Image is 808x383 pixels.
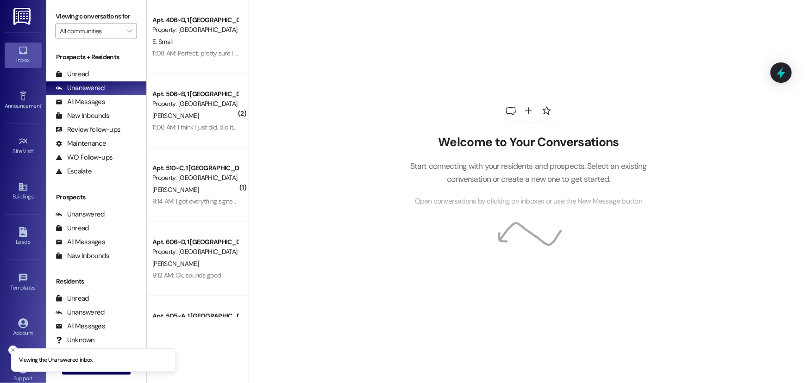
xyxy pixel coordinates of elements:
input: All communities [60,24,122,38]
img: ResiDesk Logo [13,8,32,25]
div: Unread [56,69,89,79]
div: Unread [56,223,89,233]
div: Review follow-ups [56,125,120,135]
div: Unread [56,294,89,303]
a: Buildings [5,179,42,204]
span: Open conversations by clicking on inboxes or use the New Message button [415,196,642,207]
div: Apt. 606~D, 1 [GEOGRAPHIC_DATA] [152,237,238,247]
div: Apt. 406~D, 1 [GEOGRAPHIC_DATA] [152,15,238,25]
div: 11:08 AM: Perfect, pretty sure I already signed that then! Thanks! [152,49,324,57]
button: Close toast [8,346,18,355]
i:  [127,27,132,35]
h2: Welcome to Your Conversations [396,135,661,150]
div: New Inbounds [56,251,109,261]
div: Property: [GEOGRAPHIC_DATA] [152,99,238,109]
span: [PERSON_NAME] [152,185,199,194]
div: Unanswered [56,308,105,317]
div: Unanswered [56,210,105,219]
div: Property: [GEOGRAPHIC_DATA] [152,173,238,183]
div: Escalate [56,167,92,176]
div: Apt. 506~B, 1 [GEOGRAPHIC_DATA] [152,89,238,99]
div: 11:06 AM: I think I just did, did it work on your end?? [152,123,287,131]
div: Apt. 510~C, 1 [GEOGRAPHIC_DATA] [152,163,238,173]
a: Templates • [5,270,42,295]
div: Property: [GEOGRAPHIC_DATA] [152,25,238,35]
span: [PERSON_NAME] [152,111,199,120]
div: Maintenance [56,139,106,148]
label: Viewing conversations for [56,9,137,24]
a: Site Visit • [5,134,42,159]
span: [PERSON_NAME] [152,259,199,268]
span: E. Small [152,37,172,46]
span: • [33,147,35,153]
div: Property: [GEOGRAPHIC_DATA] [152,247,238,257]
div: New Inbounds [56,111,109,121]
span: • [41,101,43,108]
span: • [36,283,37,290]
div: All Messages [56,97,105,107]
div: All Messages [56,237,105,247]
div: All Messages [56,321,105,331]
div: Prospects [46,192,146,202]
div: Apt. 505~A, 1 [GEOGRAPHIC_DATA] [152,311,238,321]
p: Start connecting with your residents and prospects. Select an existing conversation or create a n... [396,160,661,186]
div: Residents [46,277,146,286]
div: Prospects + Residents [46,52,146,62]
div: 9:12 AM: Ok, sounds good [152,271,221,279]
div: Unanswered [56,83,105,93]
div: WO Follow-ups [56,153,113,162]
a: Leads [5,224,42,249]
a: Inbox [5,43,42,68]
a: Account [5,315,42,340]
div: 9:14 AM: I got everything signed, am I good to go? [152,197,284,205]
p: Viewing the Unanswered inbox [19,356,93,364]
